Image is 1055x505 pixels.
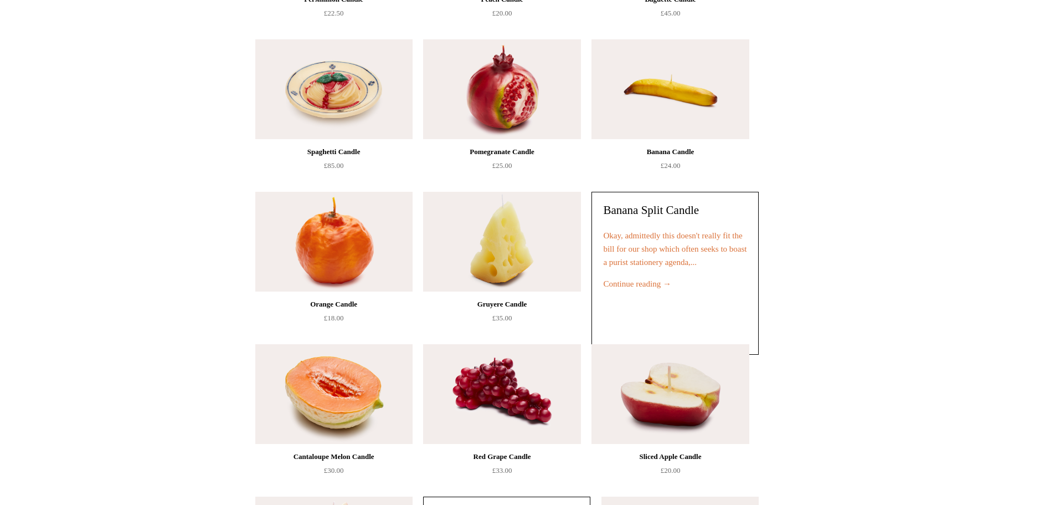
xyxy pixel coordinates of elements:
[591,344,749,444] a: Sliced Apple Candle Sliced Apple Candle
[603,231,747,267] a: Okay, admittedly this doesn't really fit the bill for our shop which often seeks to boast a puris...
[426,145,578,159] div: Pomegranate Candle
[255,145,413,191] a: Spaghetti Candle £85.00
[255,298,413,343] a: Orange Candle £18.00
[591,39,749,139] img: Banana Candle
[591,39,749,139] a: Banana Candle Banana Candle
[423,39,580,139] img: Pomegranate Candle
[258,145,410,159] div: Spaghetti Candle
[258,450,410,463] div: Cantaloupe Melon Candle
[591,450,749,496] a: Sliced Apple Candle £20.00
[492,466,512,475] span: £33.00
[661,9,681,17] span: £45.00
[423,192,580,292] a: Gruyere Candle Gruyere Candle
[255,39,413,139] a: Spaghetti Candle Spaghetti Candle
[661,466,681,475] span: £20.00
[492,161,512,170] span: £25.00
[255,344,413,444] img: Cantaloupe Melon Candle
[594,450,746,463] div: Sliced Apple Candle
[258,298,410,311] div: Orange Candle
[423,145,580,191] a: Pomegranate Candle £25.00
[255,450,413,496] a: Cantaloupe Melon Candle £30.00
[591,344,749,444] img: Sliced Apple Candle
[423,192,580,292] img: Gruyere Candle
[591,145,749,191] a: Banana Candle £24.00
[603,279,671,288] a: Continue reading →
[426,298,578,311] div: Gruyere Candle
[255,39,413,139] img: Spaghetti Candle
[255,192,413,292] a: Orange Candle Orange Candle
[426,450,578,463] div: Red Grape Candle
[603,203,699,217] a: Banana Split Candle
[324,314,344,322] span: £18.00
[423,344,580,444] a: Red Grape Candle Red Grape Candle
[492,314,512,322] span: £35.00
[255,344,413,444] a: Cantaloupe Melon Candle Cantaloupe Melon Candle
[255,192,413,292] img: Orange Candle
[423,39,580,139] a: Pomegranate Candle Pomegranate Candle
[423,450,580,496] a: Red Grape Candle £33.00
[594,145,746,159] div: Banana Candle
[492,9,512,17] span: £20.00
[324,9,344,17] span: £22.50
[324,466,344,475] span: £30.00
[423,344,580,444] img: Red Grape Candle
[324,161,344,170] span: £85.00
[423,298,580,343] a: Gruyere Candle £35.00
[661,161,681,170] span: £24.00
